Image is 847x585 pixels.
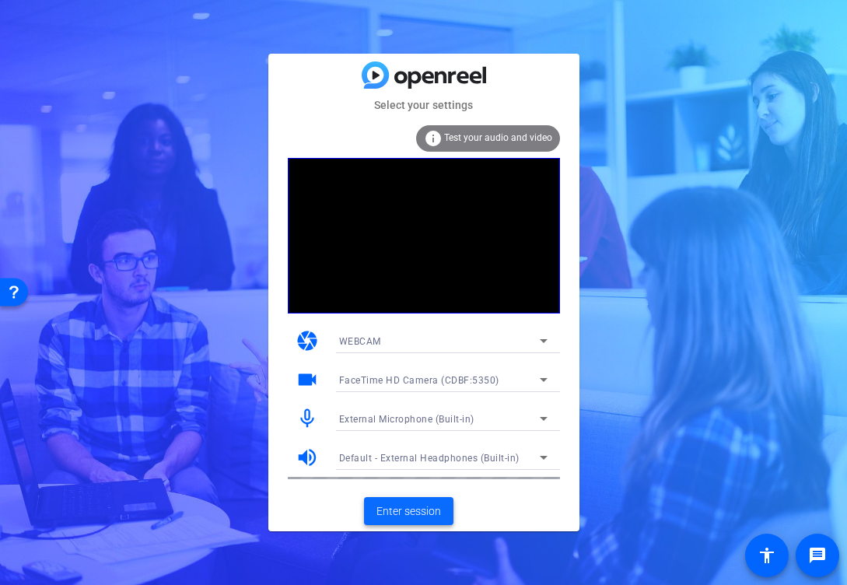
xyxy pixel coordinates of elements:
[362,61,486,89] img: blue-gradient.svg
[296,368,319,391] mat-icon: videocam
[758,546,776,565] mat-icon: accessibility
[364,497,453,525] button: Enter session
[296,407,319,430] mat-icon: mic_none
[424,129,443,148] mat-icon: info
[339,453,520,464] span: Default - External Headphones (Built-in)
[808,546,827,565] mat-icon: message
[268,96,579,114] mat-card-subtitle: Select your settings
[339,414,474,425] span: External Microphone (Built-in)
[444,132,552,143] span: Test your audio and video
[339,336,381,347] span: WEBCAM
[296,446,319,469] mat-icon: volume_up
[296,329,319,352] mat-icon: camera
[339,375,499,386] span: FaceTime HD Camera (CDBF:5350)
[376,503,441,520] span: Enter session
